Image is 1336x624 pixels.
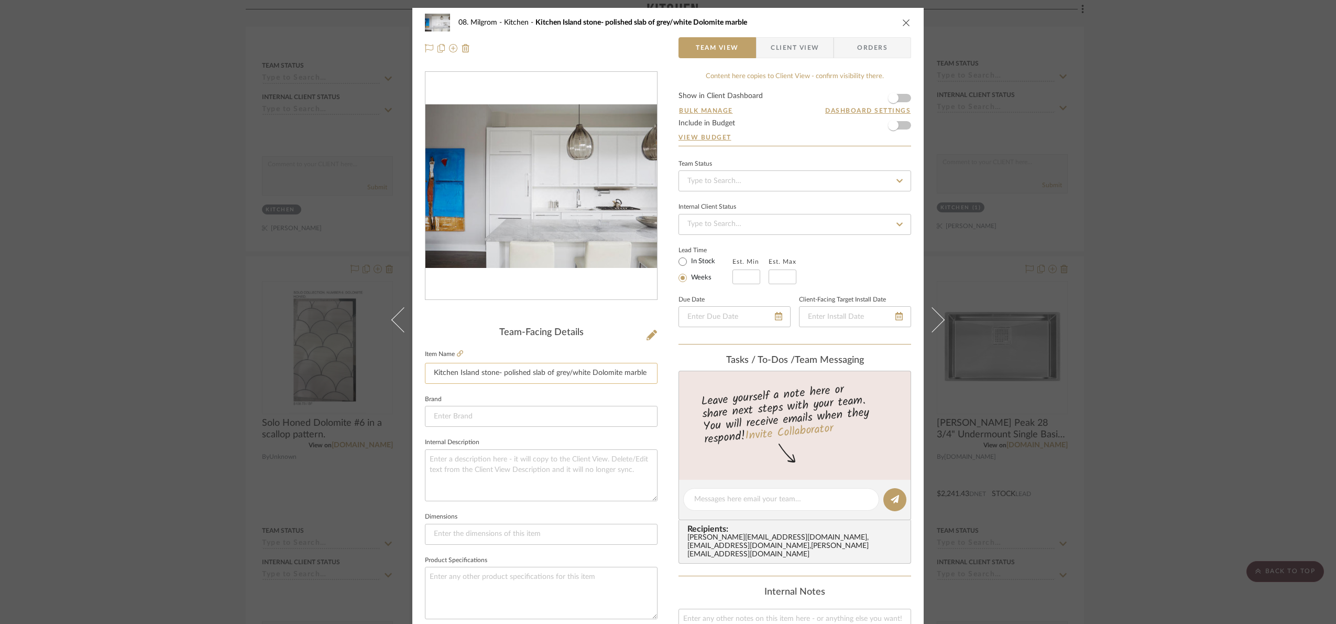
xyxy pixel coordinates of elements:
span: Recipients: [687,524,906,534]
div: Content here copies to Client View - confirm visibility there. [678,71,911,82]
span: Kitchen Island stone- polished slab of grey/white Dolomite marble [535,19,747,26]
span: 08. Milgrom [458,19,504,26]
a: Invite Collaborator [744,419,834,446]
div: 0 [425,104,657,267]
label: Due Date [678,297,705,303]
label: Internal Description [425,440,479,445]
button: Dashboard Settings [825,106,911,115]
div: Internal Notes [678,587,911,598]
label: Product Specifications [425,558,487,563]
div: Team Status [678,162,712,167]
input: Enter the dimensions of this item [425,524,658,545]
input: Type to Search… [678,214,911,235]
div: team Messaging [678,355,911,367]
label: Client-Facing Target Install Date [799,297,886,303]
a: View Budget [678,133,911,142]
span: Kitchen [504,19,535,26]
span: Team View [696,37,739,58]
div: Leave yourself a note here or share next steps with your team. You will receive emails when they ... [677,378,913,448]
label: Weeks [689,273,711,283]
img: 913a9594-9971-4beb-a047-ca58150003cc_436x436.jpg [425,104,657,267]
label: Item Name [425,350,463,359]
label: Dimensions [425,514,457,520]
label: Lead Time [678,245,732,255]
label: Brand [425,397,442,402]
input: Enter Brand [425,406,658,427]
img: 913a9594-9971-4beb-a047-ca58150003cc_48x40.jpg [425,12,450,33]
button: close [902,18,911,27]
input: Enter Due Date [678,306,791,327]
button: Bulk Manage [678,106,733,115]
mat-radio-group: Select item type [678,255,732,284]
input: Enter Item Name [425,363,658,384]
input: Enter Install Date [799,306,911,327]
span: Orders [846,37,899,58]
label: In Stock [689,257,715,266]
label: Est. Max [769,258,796,265]
label: Est. Min [732,258,759,265]
input: Type to Search… [678,170,911,191]
div: [PERSON_NAME][EMAIL_ADDRESS][DOMAIN_NAME] , [EMAIL_ADDRESS][DOMAIN_NAME] , [PERSON_NAME][EMAIL_AD... [687,534,906,559]
div: Internal Client Status [678,205,736,210]
span: Tasks / To-Dos / [726,356,795,365]
img: Remove from project [462,44,470,52]
span: Client View [771,37,819,58]
div: Team-Facing Details [425,327,658,339]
